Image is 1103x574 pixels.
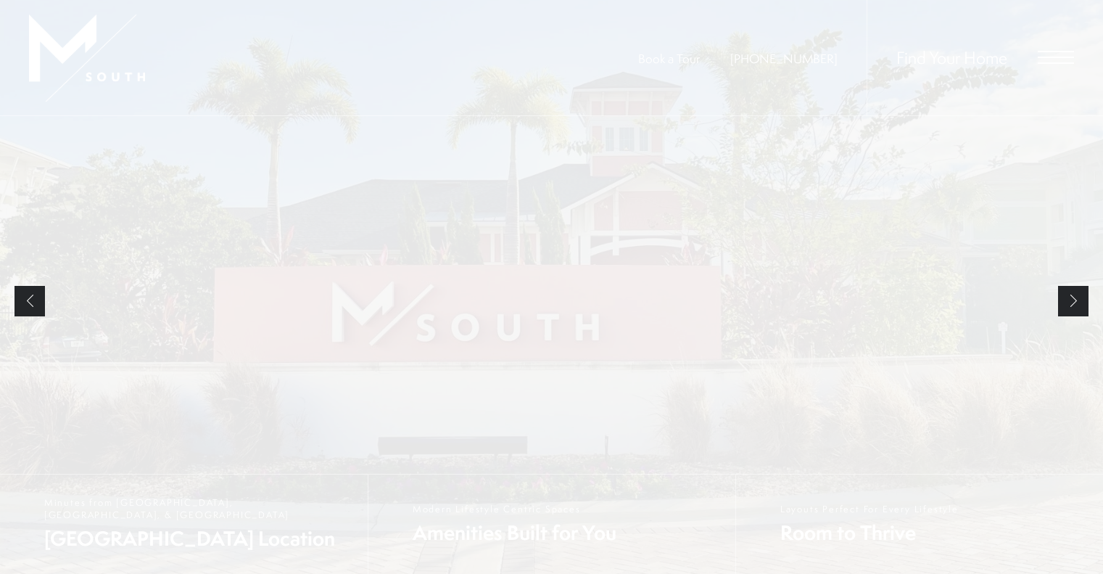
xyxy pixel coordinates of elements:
[1058,286,1088,316] a: Next
[780,503,959,515] span: Layouts Perfect For Every Lifestyle
[780,519,959,546] span: Room to Thrive
[44,496,353,521] span: Minutes from [GEOGRAPHIC_DATA], [GEOGRAPHIC_DATA], & [GEOGRAPHIC_DATA]
[413,519,616,546] span: Amenities Built for You
[44,525,353,552] span: [GEOGRAPHIC_DATA] Location
[735,475,1103,574] a: Layouts Perfect For Every Lifestyle
[1038,51,1074,64] button: Open Menu
[413,503,616,515] span: Modern Lifestyle Centric Spaces
[368,475,735,574] a: Modern Lifestyle Centric Spaces
[15,286,45,316] a: Previous
[896,46,1007,69] a: Find Your Home
[29,15,145,102] img: MSouth
[730,50,838,67] a: Call Us at 813-570-8014
[638,50,700,67] a: Book a Tour
[730,50,838,67] span: [PHONE_NUMBER]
